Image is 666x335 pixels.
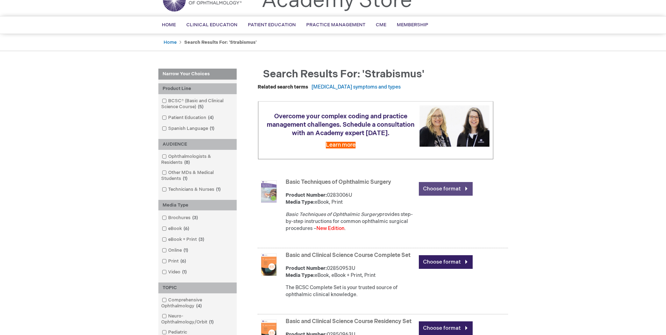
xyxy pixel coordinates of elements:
span: Overcome your complex coding and practice management challenges. Schedule a consultation with an ... [267,113,415,137]
div: 0283006U eBook, Print [286,192,415,206]
div: Product Line [158,83,237,94]
strong: Product Number: [286,192,327,198]
div: provides step-by-step instructions for common ophthalmic surgical procedures – . [286,211,415,232]
a: Basic and Clinical Science Course Complete Set [286,252,410,259]
div: AUDIENCE [158,139,237,150]
a: Ophthalmologists & Residents8 [160,153,235,166]
span: 6 [182,226,191,231]
span: Practice Management [306,22,365,28]
div: The BCSC Complete Set is your trusted source of ophthalmic clinical knowledge. [286,284,415,298]
span: Membership [397,22,428,28]
strong: Media Type: [286,272,315,278]
a: [MEDICAL_DATA] symptoms and types [311,84,401,90]
span: Clinical Education [186,22,237,28]
span: Search results for: 'Strabismus' [263,68,424,81]
div: Media Type [158,200,237,211]
span: Home [162,22,176,28]
a: Basic Techniques of Ophthalmic Surgery [286,179,391,186]
a: BCSC® (Basic and Clinical Science Course)5 [160,98,235,110]
a: Online1 [160,247,191,254]
font: New Edition [316,225,344,231]
span: 1 [208,126,216,131]
a: Comprehensive Ophthalmology4 [160,297,235,309]
a: eBook + Print3 [160,236,207,243]
a: Brochures3 [160,215,201,221]
strong: Narrow Your Choices [158,69,237,80]
dt: Related search terms [258,84,308,91]
a: Technicians & Nurses1 [160,186,223,193]
span: 8 [182,160,192,165]
a: Video1 [160,269,189,275]
a: Learn more [326,142,356,148]
em: Basic Techniques of Ophthalmic Surgery [286,211,379,217]
span: 1 [207,319,215,325]
a: Print6 [160,258,189,265]
span: 6 [179,258,188,264]
span: 4 [206,115,215,120]
span: 5 [196,104,205,110]
span: CME [376,22,386,28]
a: Neuro-Ophthalmology/Orbit1 [160,313,235,326]
img: Basic and Clinical Science Course Complete Set [258,253,280,276]
img: Schedule a consultation with an Academy expert today [420,105,489,146]
a: Choose format [419,182,473,196]
a: Patient Education4 [160,114,216,121]
span: Patient Education [248,22,296,28]
strong: Search results for: 'Strabismus' [184,40,257,45]
a: Choose format [419,321,473,335]
strong: Product Number: [286,265,327,271]
a: Choose format [419,255,473,269]
span: 1 [182,247,190,253]
a: Basic and Clinical Science Course Residency Set [286,318,411,325]
span: 4 [194,303,203,309]
span: 1 [214,187,222,192]
a: Other MDs & Medical Students1 [160,169,235,182]
a: Spanish Language1 [160,125,217,132]
span: 1 [180,269,188,275]
strong: Media Type: [286,199,315,205]
span: 3 [191,215,200,221]
span: 3 [197,237,206,242]
img: Basic Techniques of Ophthalmic Surgery [258,180,280,203]
div: TOPIC [158,282,237,293]
a: Home [164,40,177,45]
a: eBook6 [160,225,192,232]
div: 02850953U eBook, eBook + Print, Print [286,265,415,279]
span: 1 [181,176,189,181]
